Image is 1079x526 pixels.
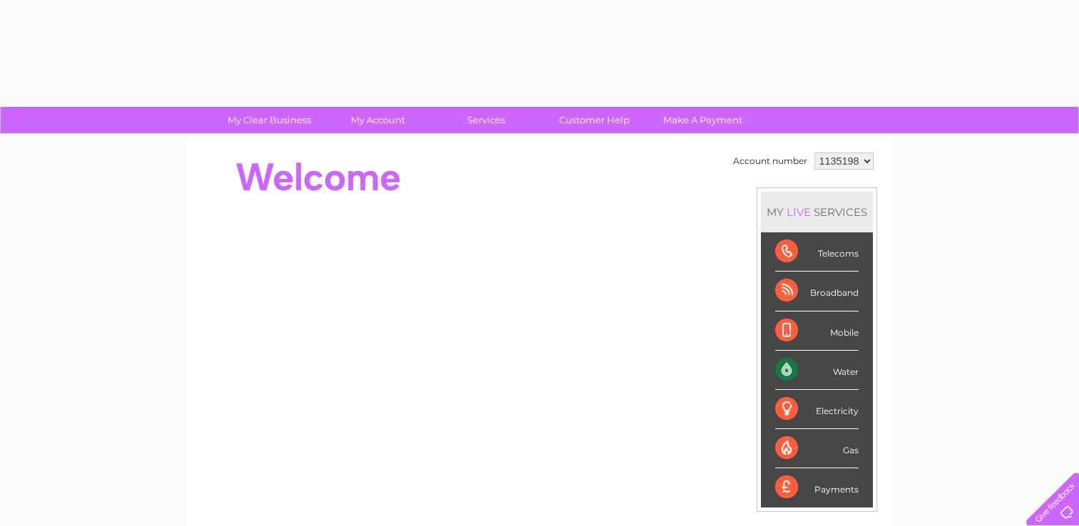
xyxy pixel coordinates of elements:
[644,107,762,133] a: Make A Payment
[775,390,859,429] div: Electricity
[319,107,436,133] a: My Account
[210,107,328,133] a: My Clear Business
[775,468,859,507] div: Payments
[775,311,859,351] div: Mobile
[775,232,859,272] div: Telecoms
[730,149,811,173] td: Account number
[784,205,814,219] div: LIVE
[536,107,653,133] a: Customer Help
[775,429,859,468] div: Gas
[761,192,873,232] div: MY SERVICES
[427,107,545,133] a: Services
[775,351,859,390] div: Water
[775,272,859,311] div: Broadband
